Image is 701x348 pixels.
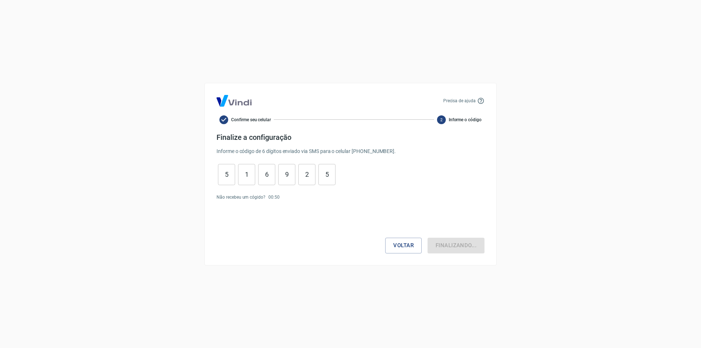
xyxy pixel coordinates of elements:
[217,148,484,155] p: Informe o código de 6 dígitos enviado via SMS para o celular [PHONE_NUMBER] .
[443,97,476,104] p: Precisa de ajuda
[449,116,482,123] span: Informe o código
[217,133,484,142] h4: Finalize a configuração
[217,95,252,107] img: Logo Vind
[231,116,271,123] span: Confirme seu celular
[268,194,280,200] p: 00 : 50
[385,238,422,253] button: Voltar
[440,117,443,122] text: 2
[217,194,265,200] p: Não recebeu um cógido?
